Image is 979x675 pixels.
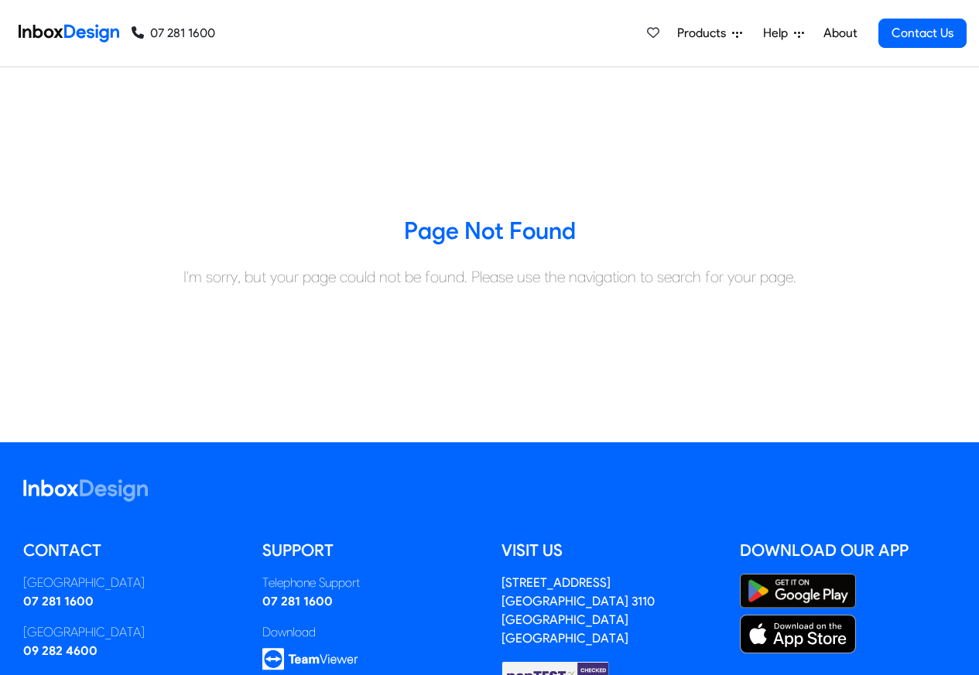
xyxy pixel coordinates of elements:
[262,594,333,609] a: 07 281 1600
[819,18,861,49] a: About
[763,24,794,43] span: Help
[501,575,655,646] a: [STREET_ADDRESS][GEOGRAPHIC_DATA] 3110[GEOGRAPHIC_DATA][GEOGRAPHIC_DATA]
[757,18,810,49] a: Help
[501,539,717,562] h5: Visit us
[501,575,655,646] address: [STREET_ADDRESS] [GEOGRAPHIC_DATA] 3110 [GEOGRAPHIC_DATA] [GEOGRAPHIC_DATA]
[677,24,732,43] span: Products
[23,574,239,592] div: [GEOGRAPHIC_DATA]
[23,594,94,609] a: 07 281 1600
[671,18,748,49] a: Products
[878,19,967,48] a: Contact Us
[262,648,358,670] img: logo_teamviewer.svg
[262,623,478,642] div: Download
[740,539,956,562] h5: Download our App
[262,574,478,592] div: Telephone Support
[262,539,478,562] h5: Support
[12,265,967,288] div: I'm sorry, but your page could not be found. Please use the navigation to search for your page.
[23,623,239,642] div: [GEOGRAPHIC_DATA]
[12,216,967,247] h3: Page Not Found
[23,479,148,502] img: logo_inboxdesign_white.svg
[23,643,98,658] a: 09 282 4600
[740,574,856,609] img: Google Play Store
[740,615,856,653] img: Apple App Store
[23,539,239,562] h5: Contact
[132,24,215,43] a: 07 281 1600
